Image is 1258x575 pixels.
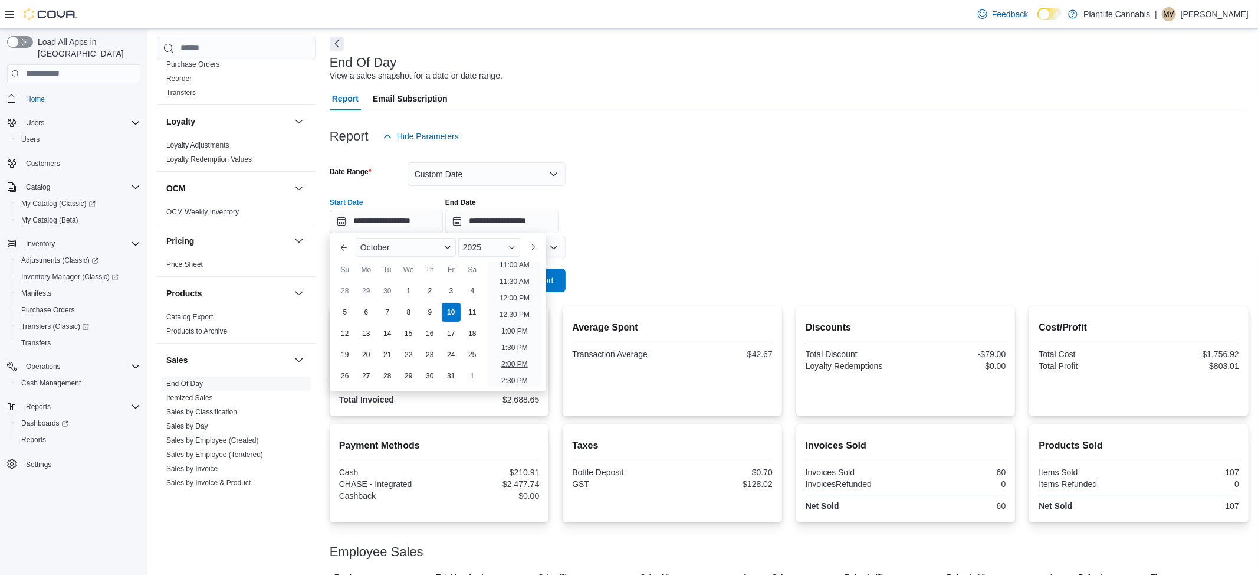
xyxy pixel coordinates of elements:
[166,436,259,445] span: Sales by Employee (Created)
[166,327,227,335] a: Products to Archive
[330,37,344,51] button: Next
[1181,7,1249,21] p: [PERSON_NAME]
[166,141,229,150] span: Loyalty Adjustments
[17,376,86,390] a: Cash Management
[572,439,773,453] h2: Taxes
[21,156,65,171] a: Customers
[292,286,306,300] button: Products
[17,270,140,284] span: Inventory Manager (Classic)
[421,303,439,322] div: day-9
[166,450,263,459] span: Sales by Employee (Tendered)
[1039,321,1239,335] h2: Cost/Profit
[166,235,194,247] h3: Pricing
[421,345,439,364] div: day-23
[330,70,502,82] div: View a sales snapshot for a date or date range.
[336,367,354,385] div: day-26
[21,116,140,130] span: Users
[17,197,140,211] span: My Catalog (Classic)
[908,361,1006,371] div: $0.00
[166,407,237,417] span: Sales by Classification
[166,354,290,366] button: Sales
[12,415,145,432] a: Dashboards
[806,468,904,477] div: Invoices Sold
[12,375,145,391] button: Cash Management
[572,479,670,489] div: GST
[378,260,397,279] div: Tu
[675,468,773,477] div: $0.70
[806,349,904,359] div: Total Discount
[166,464,218,473] span: Sales by Invoice
[378,282,397,300] div: day-30
[336,345,354,364] div: day-19
[157,205,316,224] div: OCM
[21,272,119,282] span: Inventory Manager (Classic)
[21,400,55,414] button: Reports
[1037,8,1062,20] input: Dark Mode
[360,243,390,252] span: October
[166,116,290,128] button: Loyalty
[26,159,60,168] span: Customers
[166,60,220,69] span: Purchase Orders
[445,210,559,233] input: Press the down key to open a popover containing a calendar.
[339,395,394,404] strong: Total Invoiced
[356,238,456,257] div: Button. Open the month selector. October is currently selected.
[166,74,192,83] span: Reorder
[806,479,904,489] div: InvoicesRefunded
[442,282,461,300] div: day-3
[330,210,443,233] input: Press the down key to enter a popover containing a calendar. Press the escape key to close the po...
[399,367,418,385] div: day-29
[166,116,195,128] h3: Loyalty
[495,258,534,272] li: 11:00 AM
[17,132,44,146] a: Users
[378,324,397,343] div: day-14
[166,88,196,97] span: Transfers
[166,422,208,431] span: Sales by Day
[675,479,773,489] div: $128.02
[378,367,397,385] div: day-28
[378,303,397,322] div: day-7
[21,116,49,130] button: Users
[399,282,418,300] div: day-1
[166,287,290,299] button: Products
[458,238,520,257] div: Button. Open the year selector. 2025 is currently selected.
[1141,501,1239,511] div: 107
[339,468,437,477] div: Cash
[523,238,541,257] button: Next month
[463,367,482,385] div: day-1
[17,213,83,227] a: My Catalog (Beta)
[397,130,459,142] span: Hide Parameters
[157,257,316,276] div: Pricing
[2,179,145,195] button: Catalog
[166,465,218,473] a: Sales by Invoice
[17,253,140,267] span: Adjustments (Classic)
[17,132,140,146] span: Users
[21,199,96,208] span: My Catalog (Classic)
[399,260,418,279] div: We
[442,491,540,501] div: $0.00
[399,303,418,322] div: day-8
[157,138,316,171] div: Loyalty
[1039,349,1137,359] div: Total Cost
[463,243,481,252] span: 2025
[908,501,1006,511] div: 60
[166,287,202,299] h3: Products
[992,8,1028,20] span: Feedback
[1039,439,1239,453] h2: Products Sold
[12,285,145,302] button: Manifests
[17,433,140,447] span: Reports
[21,305,75,315] span: Purchase Orders
[497,374,533,388] li: 2:30 PM
[357,324,376,343] div: day-13
[21,378,81,388] span: Cash Management
[336,324,354,343] div: day-12
[442,479,540,489] div: $2,477.74
[806,439,1006,453] h2: Invoices Sold
[2,455,145,472] button: Settings
[572,468,670,477] div: Bottle Deposit
[17,286,56,300] a: Manifests
[1162,7,1176,21] div: Michael Vincent
[21,156,140,171] span: Customers
[1039,501,1072,511] strong: Net Sold
[357,367,376,385] div: day-27
[26,460,51,469] span: Settings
